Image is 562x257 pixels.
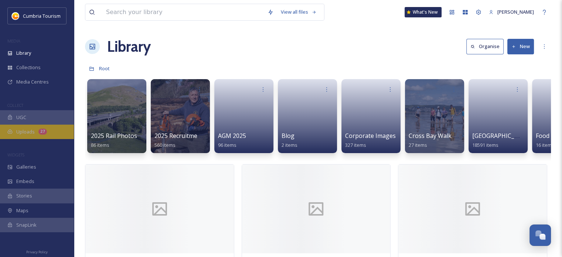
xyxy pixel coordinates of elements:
button: Organise [466,39,504,54]
a: 2025 Recruitment - [PERSON_NAME]560 items [154,132,256,148]
a: Organise [466,39,507,54]
a: Privacy Policy [26,247,48,256]
span: 18591 items [472,142,498,148]
span: MEDIA [7,38,20,44]
img: images.jpg [12,12,19,20]
span: COLLECT [7,102,23,108]
span: Cumbria Tourism [23,13,61,19]
span: [PERSON_NAME] [497,9,534,15]
span: 27 items [409,142,427,148]
span: 86 items [91,142,109,148]
span: 96 items [218,142,236,148]
span: Stories [16,192,32,199]
a: Root [99,64,110,73]
span: 327 items [345,142,366,148]
span: Privacy Policy [26,250,48,254]
a: Library [107,35,151,58]
span: UGC [16,114,26,121]
input: Search your library [102,4,264,20]
span: 2025 Rail Photos [91,132,137,140]
span: [GEOGRAPHIC_DATA] [472,132,532,140]
span: Media Centres [16,78,49,85]
span: Uploads [16,128,35,135]
span: Corporate Images [345,132,396,140]
a: [PERSON_NAME] [485,5,538,19]
a: [GEOGRAPHIC_DATA]18591 items [472,132,532,148]
span: Collections [16,64,41,71]
span: 2 items [282,142,297,148]
span: Embeds [16,178,34,185]
span: SnapLink [16,222,37,229]
a: What's New [405,7,442,17]
span: 2025 Recruitment - [PERSON_NAME] [154,132,256,140]
span: Galleries [16,163,36,170]
a: 2025 Rail Photos86 items [91,132,137,148]
span: Maps [16,207,28,214]
span: 560 items [154,142,176,148]
span: 16 items [536,142,554,148]
span: Blog [282,132,294,140]
div: 27 [38,129,47,135]
span: Cross Bay Walk 2024 [409,132,466,140]
span: Root [99,65,110,72]
button: Open Chat [529,224,551,246]
span: Library [16,50,31,57]
a: AGM 202596 items [218,132,246,148]
span: AGM 2025 [218,132,246,140]
button: New [507,39,534,54]
a: Cross Bay Walk 202427 items [409,132,466,148]
a: Blog2 items [282,132,297,148]
a: View all files [277,5,320,19]
a: Corporate Images327 items [345,132,396,148]
span: WIDGETS [7,152,24,158]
